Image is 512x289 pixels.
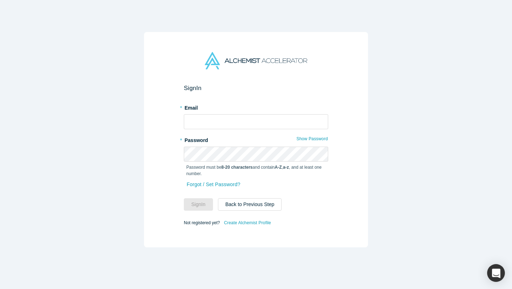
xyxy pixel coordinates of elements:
[186,178,241,191] a: Forgot / Set Password?
[184,134,328,144] label: Password
[184,220,220,225] span: Not registered yet?
[275,165,282,170] strong: A-Z
[296,134,328,143] button: Show Password
[184,198,213,211] button: SignIn
[218,198,282,211] button: Back to Previous Step
[186,164,326,177] p: Password must be and contain , , and at least one number.
[205,52,307,69] img: Alchemist Accelerator Logo
[184,102,328,112] label: Email
[184,84,328,92] h2: Sign In
[283,165,289,170] strong: a-z
[222,165,253,170] strong: 8-20 characters
[224,218,271,227] a: Create Alchemist Profile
